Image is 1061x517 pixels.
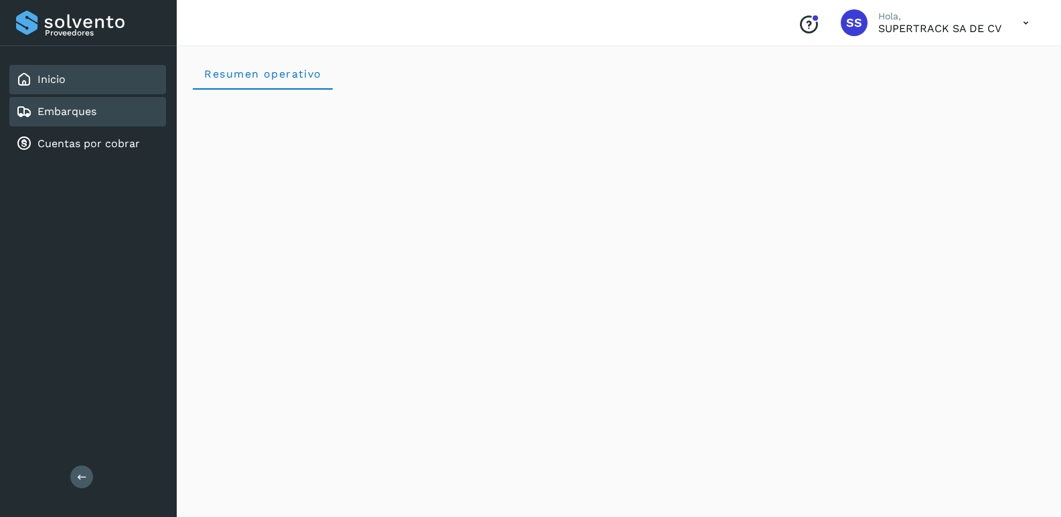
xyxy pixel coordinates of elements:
span: Resumen operativo [203,68,322,80]
p: SUPERTRACK SA DE CV [878,22,1001,35]
div: Cuentas por cobrar [9,129,166,159]
p: Proveedores [45,28,161,37]
a: Embarques [37,105,96,118]
div: Embarques [9,97,166,126]
a: Inicio [37,73,66,86]
a: Cuentas por cobrar [37,137,140,150]
p: Hola, [878,11,1001,22]
div: Inicio [9,65,166,94]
